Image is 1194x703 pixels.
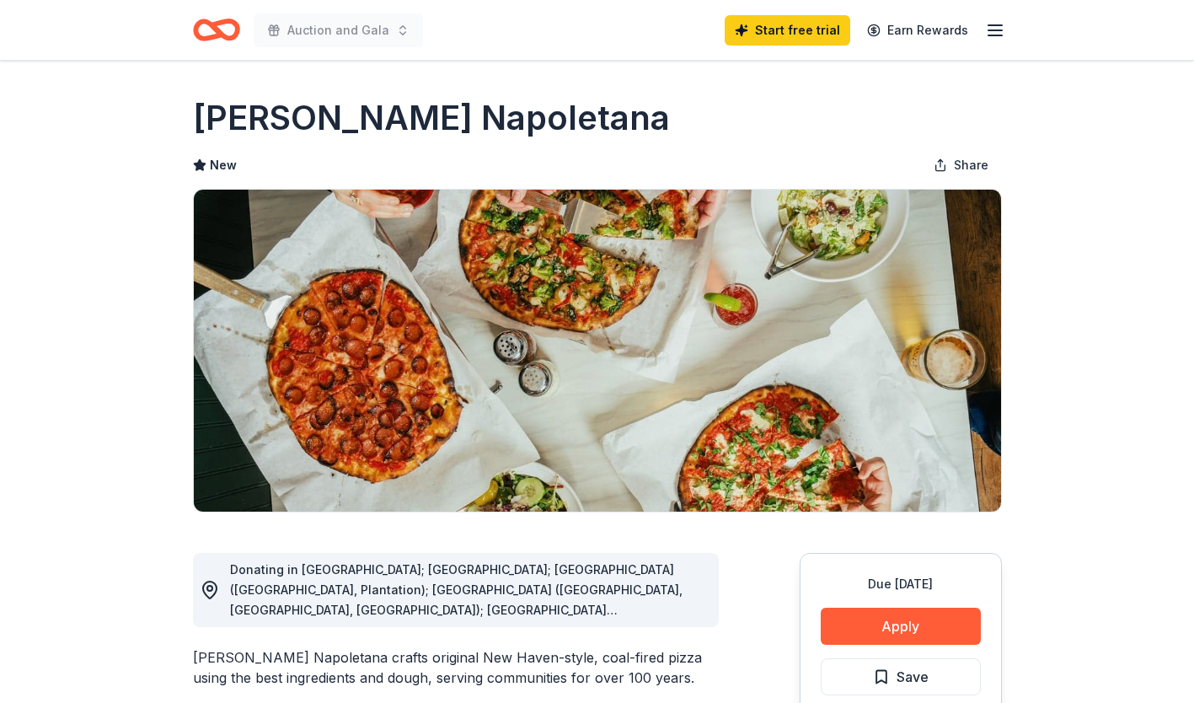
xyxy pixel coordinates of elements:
a: Start free trial [725,15,850,46]
button: Apply [821,608,981,645]
a: Home [193,10,240,50]
div: [PERSON_NAME] Napoletana crafts original New Haven-style, coal-fired pizza using the best ingredi... [193,647,719,688]
button: Share [920,148,1002,182]
span: Donating in [GEOGRAPHIC_DATA]; [GEOGRAPHIC_DATA]; [GEOGRAPHIC_DATA] ([GEOGRAPHIC_DATA], Plantatio... [230,562,683,678]
span: Auction and Gala [287,20,389,40]
img: Image for Frank Pepe Pizzeria Napoletana [194,190,1001,512]
h1: [PERSON_NAME] Napoletana [193,94,670,142]
button: Save [821,658,981,695]
button: Auction and Gala [254,13,423,47]
a: Earn Rewards [857,15,978,46]
span: Share [954,155,988,175]
span: New [210,155,237,175]
span: Save [897,666,929,688]
div: Due [DATE] [821,574,981,594]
